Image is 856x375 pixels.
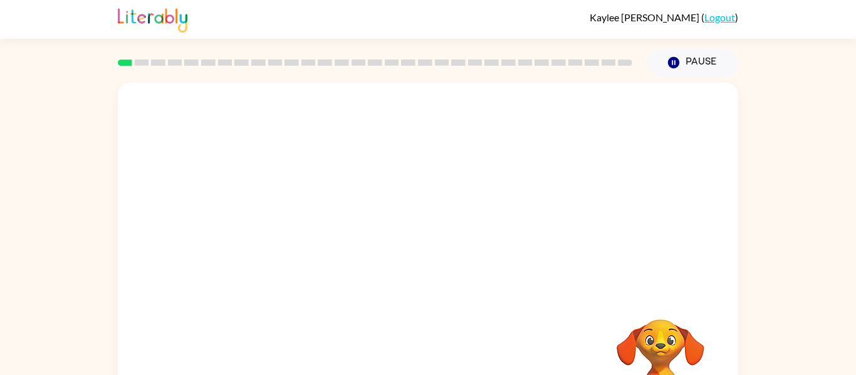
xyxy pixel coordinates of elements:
img: Literably [118,5,187,33]
span: Kaylee [PERSON_NAME] [590,11,701,23]
div: ( ) [590,11,738,23]
button: Pause [647,48,738,77]
a: Logout [704,11,735,23]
